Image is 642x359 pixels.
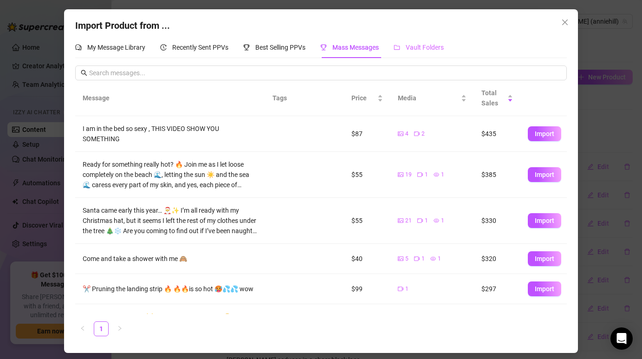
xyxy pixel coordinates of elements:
[344,244,390,274] td: $40
[94,321,109,336] li: 1
[80,326,85,331] span: left
[414,256,420,261] span: video-camera
[441,216,444,225] span: 1
[417,172,423,177] span: video-camera
[344,274,390,304] td: $99
[561,19,569,26] span: close
[332,44,379,51] span: Mass Messages
[112,321,127,336] button: right
[558,19,572,26] span: Close
[535,255,554,262] span: Import
[265,80,321,116] th: Tags
[528,126,561,141] button: Import
[422,255,425,263] span: 1
[351,93,376,103] span: Price
[425,216,428,225] span: 1
[344,152,390,198] td: $55
[535,171,554,178] span: Import
[474,116,520,152] td: $435
[434,218,439,223] span: eye
[441,170,444,179] span: 1
[398,286,403,292] span: video-camera
[398,93,459,103] span: Media
[535,217,554,224] span: Import
[558,15,572,30] button: Close
[320,44,327,51] span: trophy
[75,20,170,31] span: Import Product from ...
[344,304,390,340] td: $55
[528,251,561,266] button: Import
[344,198,390,244] td: $55
[398,172,403,177] span: picture
[75,321,90,336] li: Previous Page
[438,255,441,263] span: 1
[83,205,257,236] div: Santa came early this year… 🎅✨ I’m all ready with my Christmas hat, but it seems I left the rest ...
[474,198,520,244] td: $330
[481,88,506,108] span: Total Sales
[75,321,90,336] button: left
[422,130,425,138] span: 2
[83,124,257,144] div: I am in the bed so sexy , THIS VIDEO SHOW YOU SOMETHING
[344,80,390,116] th: Price
[434,172,439,177] span: eye
[112,321,127,336] li: Next Page
[474,80,520,116] th: Total Sales
[83,254,257,264] div: Come and take a shower with me 🙈
[528,281,561,296] button: Import
[405,285,409,294] span: 1
[75,80,265,116] th: Message
[535,285,554,293] span: Import
[390,80,474,116] th: Media
[474,152,520,198] td: $385
[75,44,82,51] span: comment
[474,244,520,274] td: $320
[405,170,412,179] span: 19
[394,44,400,51] span: folder
[94,322,108,336] a: 1
[610,327,633,350] div: Open Intercom Messenger
[405,255,409,263] span: 5
[160,44,167,51] span: history
[417,218,423,223] span: video-camera
[398,131,403,137] span: picture
[243,44,250,51] span: trophy
[528,213,561,228] button: Import
[406,44,444,51] span: Vault Folders
[83,159,257,190] div: Ready for something really hot? 🔥 Join me as I let loose completely on the beach 🌊, letting the s...
[405,216,412,225] span: 21
[535,130,554,137] span: Import
[405,130,409,138] span: 4
[474,274,520,304] td: $297
[344,116,390,152] td: $87
[87,44,145,51] span: My Message Library
[172,44,228,51] span: Recently Sent PPVs
[474,304,520,340] td: $275
[117,326,123,331] span: right
[83,284,257,294] div: ✂️ Pruning the landing strip 🔥 🔥🔥is so hot 🥵💦💦 wow
[81,70,87,76] span: search
[83,312,257,332] div: Oh yes look my pussy 😽…. But this would be our 🤫 secret 🤫… I’m still wet
[528,167,561,182] button: Import
[255,44,305,51] span: Best Selling PPVs
[398,218,403,223] span: picture
[398,256,403,261] span: picture
[425,170,428,179] span: 1
[89,68,561,78] input: Search messages...
[430,256,436,261] span: eye
[414,131,420,137] span: video-camera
